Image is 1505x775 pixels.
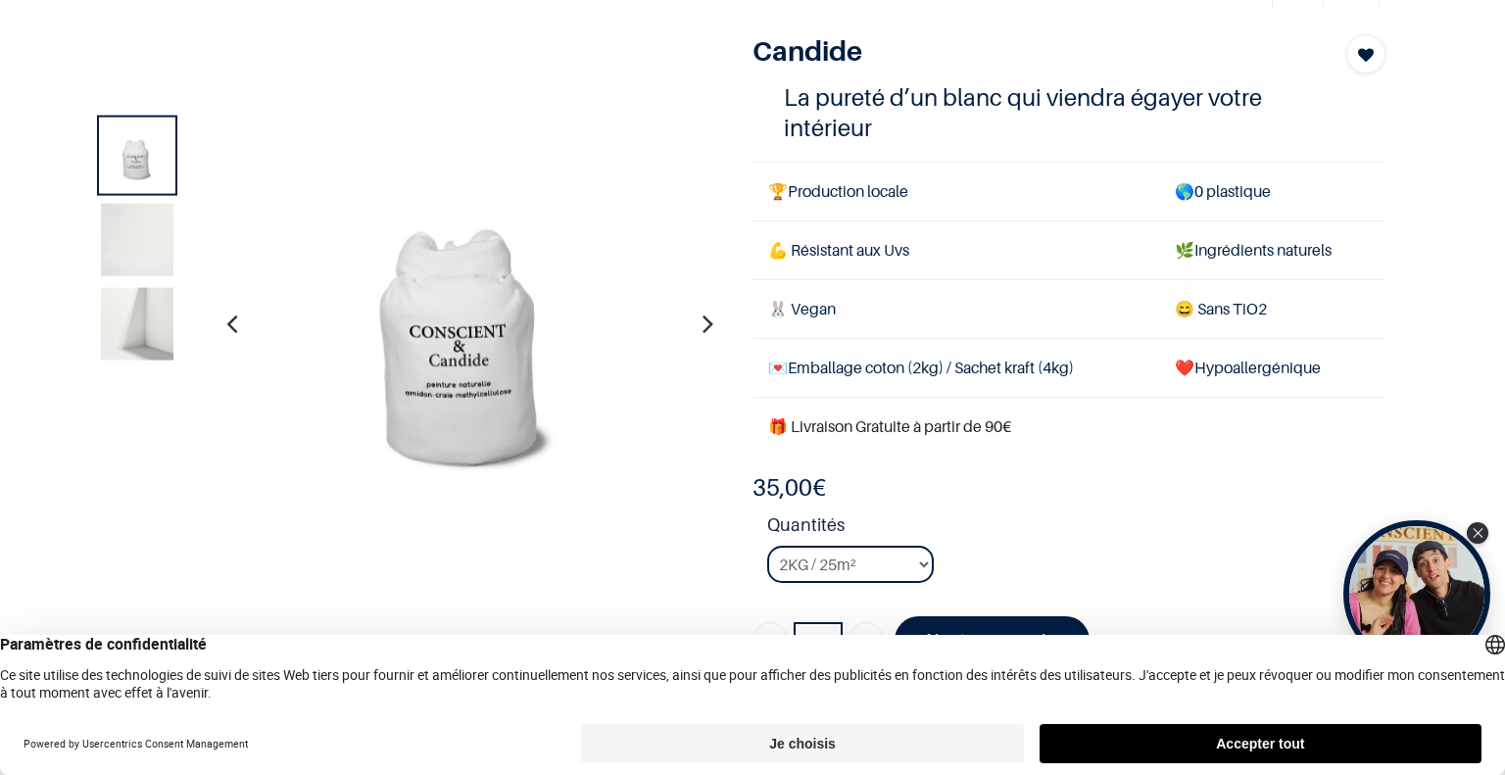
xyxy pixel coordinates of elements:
td: ans TiO2 [1159,279,1385,338]
span: 35,00 [752,473,812,502]
a: Ajouter au panier [895,616,1090,664]
span: 💪 Résistant aux Uvs [768,240,909,260]
span: 😄 S [1175,299,1206,318]
span: 🏆 [768,181,788,201]
td: Emballage coton (2kg) / Sachet kraft (4kg) [752,339,1159,398]
h4: La pureté d’un blanc qui viendra égayer votre intérieur [784,82,1354,143]
span: 🌿 [1175,240,1194,260]
button: Add to wishlist [1346,34,1385,73]
img: Product image [252,108,683,539]
td: 0 plastique [1159,162,1385,220]
td: Production locale [752,162,1159,220]
img: Product image [101,204,173,276]
span: 💌 [768,358,788,377]
font: Ajouter au panier [923,630,1061,651]
a: Ajouter [849,622,884,657]
div: Close Tolstoy widget [1467,522,1488,544]
div: Tolstoy bubble widget [1343,520,1490,667]
span: 🌎 [1175,181,1194,201]
a: Supprimer [752,622,788,657]
span: Add to wishlist [1358,43,1374,67]
font: 🎁 Livraison Gratuite à partir de 90€ [768,416,1011,436]
td: Ingrédients naturels [1159,220,1385,279]
td: ❤️Hypoallergénique [1159,339,1385,398]
img: Product image [101,120,173,192]
div: Open Tolstoy [1343,520,1490,667]
span: 🐰 Vegan [768,299,836,318]
strong: Quantités [767,511,1385,546]
h1: Candide [752,34,1290,68]
img: Product image [101,288,173,361]
button: Open chat widget [17,17,75,75]
b: € [752,473,826,502]
div: Open Tolstoy widget [1343,520,1490,667]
